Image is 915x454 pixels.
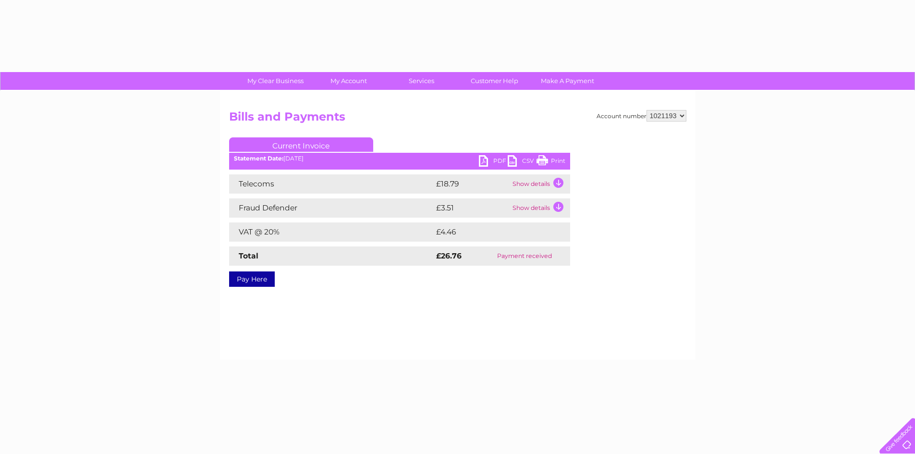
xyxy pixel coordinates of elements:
td: Telecoms [229,174,434,194]
a: My Clear Business [236,72,315,90]
td: Fraud Defender [229,198,434,218]
h2: Bills and Payments [229,110,686,128]
a: Pay Here [229,271,275,287]
b: Statement Date: [234,155,283,162]
a: Make A Payment [528,72,607,90]
a: PDF [479,155,508,169]
strong: £26.76 [436,251,462,260]
td: Payment received [479,246,570,266]
strong: Total [239,251,258,260]
a: My Account [309,72,388,90]
td: £3.51 [434,198,510,218]
td: Show details [510,198,570,218]
a: Services [382,72,461,90]
div: [DATE] [229,155,570,162]
a: Customer Help [455,72,534,90]
a: Current Invoice [229,137,373,152]
a: Print [537,155,565,169]
a: CSV [508,155,537,169]
td: £18.79 [434,174,510,194]
div: Account number [597,110,686,122]
td: Show details [510,174,570,194]
td: VAT @ 20% [229,222,434,242]
td: £4.46 [434,222,548,242]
